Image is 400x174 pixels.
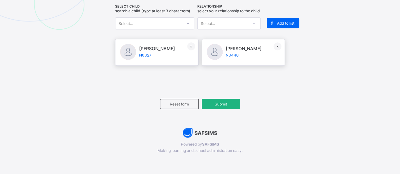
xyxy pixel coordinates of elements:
[139,46,175,51] span: [PERSON_NAME]
[115,9,190,13] span: Search a child (type at least 3 characters)
[119,17,133,29] div: Select...
[201,17,215,29] div: Select...
[139,53,175,57] span: N0327
[100,148,300,153] span: Making learning and school administration easy.
[197,4,261,9] span: RELATIONSHIP
[202,142,219,147] b: SAFSIMS
[277,21,294,26] span: Add to list
[115,4,194,9] span: SELECT CHILD
[183,128,217,138] img: AdK1DDW6R+oPwAAAABJRU5ErkJggg==
[100,142,300,147] span: Powered by
[165,102,194,106] span: Reset form
[226,46,262,51] span: [PERSON_NAME]
[197,9,260,13] span: Select your relationship to the child
[274,42,281,50] div: ×
[206,102,236,106] span: Submit
[226,53,262,57] span: N0440
[187,42,195,50] div: ×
